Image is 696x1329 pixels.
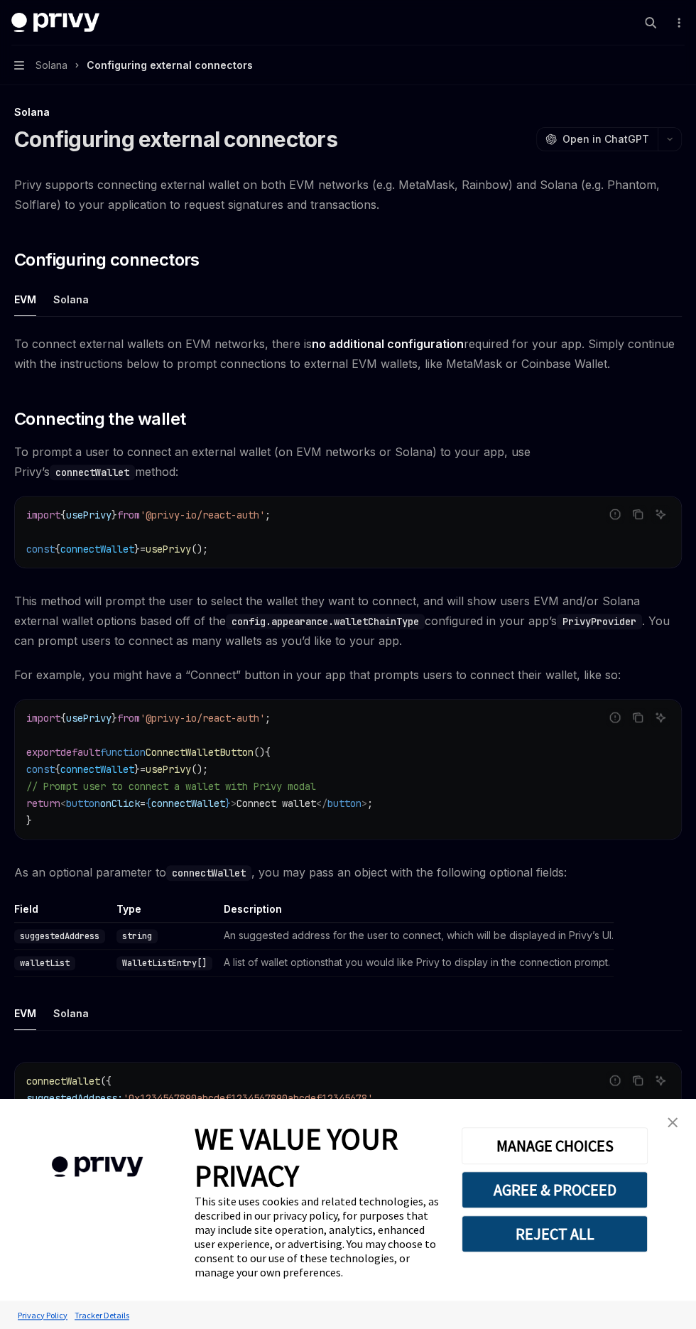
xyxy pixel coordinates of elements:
[639,11,662,34] button: Open search
[373,1092,379,1105] span: ,
[361,797,367,810] span: >
[53,283,89,316] div: Solana
[26,1075,100,1087] span: connectWallet
[462,1127,648,1164] button: MANAGE CHOICES
[536,127,658,151] button: Open in ChatGPT
[195,1194,440,1279] div: This site uses cookies and related technologies, as described in our privacy policy, for purposes...
[14,126,337,152] h1: Configuring external connectors
[651,505,670,524] button: Ask AI
[166,865,251,881] code: connectWallet
[14,1303,71,1328] a: Privacy Policy
[658,1108,687,1137] a: close banner
[26,797,60,810] span: return
[146,746,254,759] span: ConnectWalletButton
[606,708,624,727] button: Report incorrect code
[111,902,218,923] th: Type
[265,746,271,759] span: {
[60,712,66,725] span: {
[14,105,682,119] div: Solana
[117,712,140,725] span: from
[116,929,158,943] code: string
[66,712,112,725] span: usePrivy
[26,509,60,521] span: import
[312,337,464,351] strong: no additional configuration
[151,797,225,810] span: connectWallet
[265,509,271,521] span: ;
[557,614,642,629] code: PrivyProvider
[462,1215,648,1252] button: REJECT ALL
[26,1092,123,1105] span: suggestedAddress:
[606,1071,624,1090] button: Report incorrect code
[50,465,135,480] code: connectWallet
[14,408,185,430] span: Connecting the wallet
[14,862,682,882] span: As an optional parameter to , you may pass an object with the following optional fields:
[231,797,236,810] span: >
[316,797,327,810] span: </
[117,509,140,521] span: from
[140,509,265,521] span: '@privy-io/react-auth'
[651,708,670,727] button: Ask AI
[236,797,316,810] span: Connect wallet
[218,902,614,923] th: Description
[60,543,134,555] span: connectWallet
[14,902,111,923] th: Field
[14,334,682,374] span: To connect external wallets on EVM networks, there is required for your app. Simply continue with...
[14,249,200,271] span: Configuring connectors
[26,712,60,725] span: import
[26,780,316,793] span: // Prompt user to connect a wallet with Privy modal
[670,13,685,33] button: More actions
[14,283,36,316] div: EVM
[225,797,231,810] span: }
[140,712,265,725] span: '@privy-io/react-auth'
[218,950,614,977] td: A list of wallet optionsthat you would like Privy to display in the connection prompt.
[71,1303,133,1328] a: Tracker Details
[11,13,99,33] img: dark logo
[327,797,361,810] span: button
[26,763,55,776] span: const
[55,543,60,555] span: {
[26,543,55,555] span: const
[14,591,682,651] span: This method will prompt the user to select the wallet they want to connect, and will show users E...
[100,1075,112,1087] span: ({
[100,797,140,810] span: onClick
[218,923,614,950] td: An suggested address for the user to connect, which will be displayed in Privy’s UI.
[254,746,265,759] span: ()
[60,509,66,521] span: {
[14,997,36,1030] div: EVM
[629,1071,647,1090] button: Copy the contents from the code block
[668,1117,678,1127] img: close banner
[116,956,212,970] code: WalletListEntry[]
[55,763,60,776] span: {
[629,505,647,524] button: Copy the contents from the code block
[26,814,32,827] span: }
[14,956,75,970] code: walletList
[53,997,89,1030] div: Solana
[112,509,117,521] span: }
[146,763,191,776] span: usePrivy
[36,57,67,74] span: Solana
[134,543,140,555] span: }
[100,746,146,759] span: function
[60,763,134,776] span: connectWallet
[191,543,208,555] span: ();
[60,746,100,759] span: default
[14,929,105,943] code: suggestedAddress
[87,57,253,74] div: Configuring external connectors
[462,1171,648,1208] button: AGREE & PROCEED
[140,543,146,555] span: =
[191,763,208,776] span: ();
[66,509,112,521] span: usePrivy
[134,763,140,776] span: }
[367,797,373,810] span: ;
[146,797,151,810] span: {
[123,1092,373,1105] span: '0x1234567890abcdef1234567890abcdef12345678'
[265,712,271,725] span: ;
[66,797,100,810] span: button
[140,797,146,810] span: =
[60,797,66,810] span: <
[629,708,647,727] button: Copy the contents from the code block
[195,1120,398,1194] span: WE VALUE YOUR PRIVACY
[140,763,146,776] span: =
[146,543,191,555] span: usePrivy
[226,614,425,629] code: config.appearance.walletChainType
